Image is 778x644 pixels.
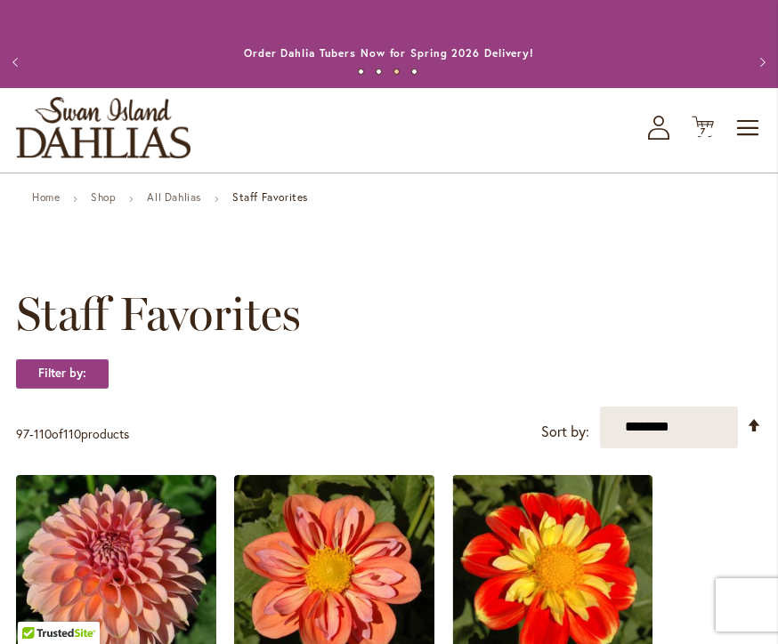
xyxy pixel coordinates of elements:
[16,420,129,448] p: - of products
[147,190,201,204] a: All Dahlias
[63,425,81,442] span: 110
[16,287,301,341] span: Staff Favorites
[13,581,63,631] iframe: Launch Accessibility Center
[393,68,400,75] button: 3 of 4
[701,125,706,137] span: 7
[376,68,382,75] button: 2 of 4
[16,358,109,389] strong: Filter by:
[244,46,534,60] a: Order Dahlia Tubers Now for Spring 2026 Delivery!
[34,425,52,442] span: 110
[32,190,60,204] a: Home
[16,425,29,442] span: 97
[692,116,714,140] button: 7
[541,415,589,448] label: Sort by:
[16,97,190,158] a: store logo
[411,68,417,75] button: 4 of 4
[742,44,778,80] button: Next
[358,68,364,75] button: 1 of 4
[232,190,308,204] strong: Staff Favorites
[91,190,116,204] a: Shop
